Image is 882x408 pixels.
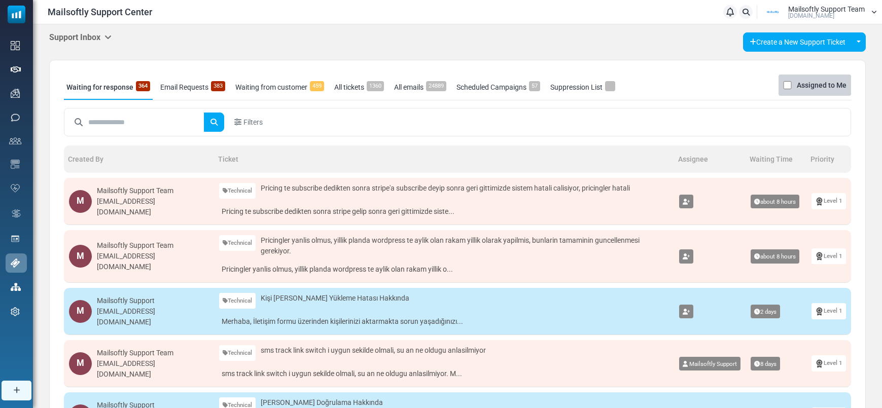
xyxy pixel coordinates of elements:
[806,145,851,173] th: Priority
[812,193,846,209] a: Level 1
[97,348,209,358] div: Mailsoftly Support Team
[243,117,263,128] span: Filters
[219,345,256,361] a: Technical
[219,262,669,277] a: Pricingler yanlis olmus, yillik planda wordpress te aylik olan rakam yillik o...
[69,352,92,375] div: M
[679,357,740,371] a: Mailsoftly Support
[97,240,209,251] div: Mailsoftly Support Team
[261,397,383,408] span: [PERSON_NAME] Doğrulama Hakkında
[788,6,865,13] span: Mailsoftly Support Team
[219,314,669,329] a: Merhaba, İletişim formu üzerinden kişilerinizi aktarmakta sorun yaşadığınızı...
[64,145,214,173] th: Created By
[214,145,674,173] th: Ticket
[97,306,209,327] div: [EMAIL_ADDRESS][DOMAIN_NAME]
[812,248,846,264] a: Level 1
[261,183,630,194] span: Pricing te subscribe dedikten sonra stripe'a subscribe deyip sonra geri gittimizde sistem hatali ...
[454,75,543,100] a: Scheduled Campaigns57
[751,249,799,264] span: about 8 hours
[158,75,228,100] a: Email Requests383
[69,245,92,268] div: M
[11,234,20,243] img: landing_pages.svg
[48,5,152,19] span: Mailsoftly Support Center
[797,79,846,91] label: Assigned to Me
[8,6,25,23] img: mailsoftly_icon_blue_white.svg
[219,293,256,309] a: Technical
[97,358,209,380] div: [EMAIL_ADDRESS][DOMAIN_NAME]
[812,303,846,319] a: Level 1
[332,75,386,100] a: All tickets1360
[674,145,746,173] th: Assignee
[97,251,209,272] div: [EMAIL_ADDRESS][DOMAIN_NAME]
[11,89,20,98] img: campaigns-icon.png
[11,258,20,268] img: support-icon-active.svg
[261,293,409,304] span: Kişi [PERSON_NAME] Yükleme Hatası Hakkında
[751,305,780,319] span: 2 days
[751,195,799,209] span: about 8 hours
[751,357,780,371] span: 8 days
[11,307,20,316] img: settings-icon.svg
[219,204,669,219] a: Pricing te subscribe dedikten sonra stripe gelip sonra geri gittimizde siste...
[760,5,786,20] img: User Logo
[11,184,20,192] img: domain-health-icon.svg
[64,75,153,100] a: Waiting for response364
[788,13,834,19] span: [DOMAIN_NAME]
[426,81,446,91] span: 24889
[392,75,449,100] a: All emails24889
[746,145,806,173] th: Waiting Time
[548,75,618,100] a: Suppression List
[219,235,256,251] a: Technical
[69,190,92,213] div: M
[261,235,669,256] span: Pricingler yanlis olmus, yillik planda wordpress te aylik olan rakam yillik olarak yapilmis, bunl...
[11,208,22,219] img: workflow.svg
[11,160,20,169] img: email-templates-icon.svg
[11,41,20,50] img: dashboard-icon.svg
[11,113,20,122] img: sms-icon.png
[233,75,327,100] a: Waiting from customer459
[49,32,112,42] h5: Support Inbox
[211,81,225,91] span: 383
[69,300,92,323] div: M
[97,295,209,306] div: Mailsoftly Support
[310,81,324,91] span: 459
[219,366,669,382] a: sms track link switch i uygun sekilde olmali, su an ne oldugu anlasilmiyor. M...
[689,360,737,367] span: Mailsoftly Support
[9,137,21,144] img: contacts-icon.svg
[97,186,209,196] div: Mailsoftly Support Team
[97,196,209,217] div: [EMAIL_ADDRESS][DOMAIN_NAME]
[529,81,540,91] span: 57
[136,81,150,91] span: 364
[261,345,486,356] span: sms track link switch i uygun sekilde olmali, su an ne oldugu anlasilmiyor
[367,81,384,91] span: 1360
[743,32,852,52] a: Create a New Support Ticket
[219,183,256,199] a: Technical
[812,355,846,371] a: Level 1
[760,5,877,20] a: User Logo Mailsoftly Support Team [DOMAIN_NAME]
